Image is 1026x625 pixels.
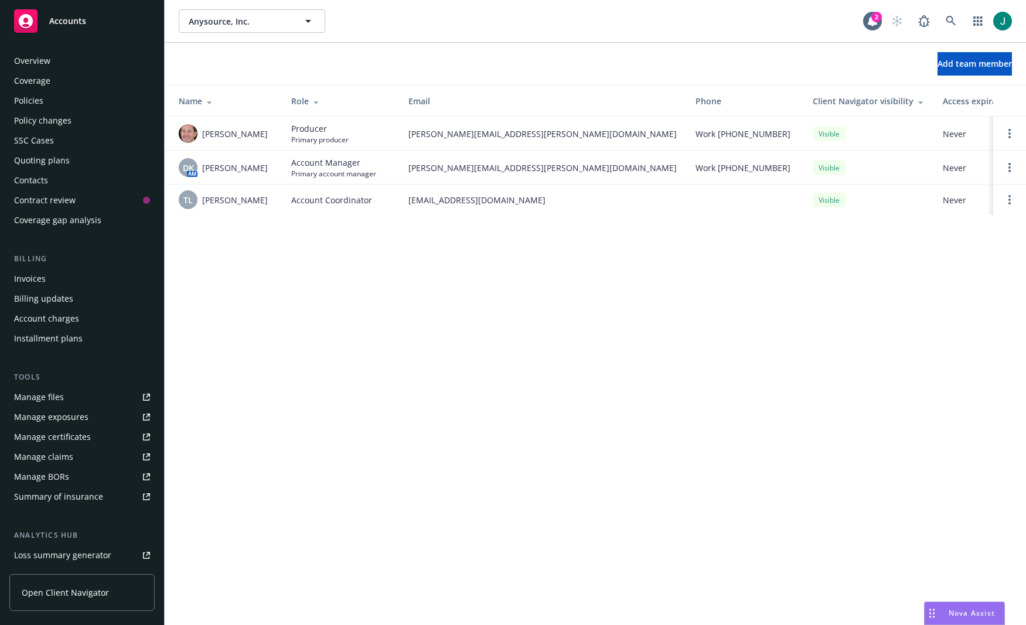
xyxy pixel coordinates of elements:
div: Loss summary generator [14,546,111,565]
a: Quoting plans [9,151,155,170]
div: Billing [9,253,155,265]
div: 2 [871,12,882,22]
span: Primary account manager [291,169,376,179]
div: Account charges [14,309,79,328]
div: Visible [813,160,846,175]
span: Account Coordinator [291,194,372,206]
div: Coverage gap analysis [14,211,101,230]
div: Client Navigator visibility [813,95,924,107]
a: Accounts [9,5,155,37]
span: [PERSON_NAME] [202,128,268,140]
div: Invoices [14,269,46,288]
a: Invoices [9,269,155,288]
button: Anysource, Inc. [179,9,325,33]
button: Add team member [938,52,1012,76]
span: [PERSON_NAME] [202,162,268,174]
a: Start snowing [885,9,909,33]
a: Contacts [9,171,155,190]
div: Manage certificates [14,428,91,446]
div: Policy changes [14,111,71,130]
div: Manage BORs [14,467,69,486]
a: Contract review [9,191,155,210]
span: Producer [291,122,349,135]
div: Installment plans [14,329,83,348]
a: Manage exposures [9,408,155,426]
img: photo [179,124,197,143]
a: Open options [1003,160,1017,175]
div: Contacts [14,171,48,190]
span: [PERSON_NAME][EMAIL_ADDRESS][PERSON_NAME][DOMAIN_NAME] [408,128,677,140]
a: Open options [1003,127,1017,141]
div: Quoting plans [14,151,70,170]
div: Coverage [14,71,50,90]
span: Work [PHONE_NUMBER] [696,128,790,140]
div: Contract review [14,191,76,210]
span: [EMAIL_ADDRESS][DOMAIN_NAME] [408,194,677,206]
a: Manage files [9,388,155,407]
div: Billing updates [14,289,73,308]
div: Role [291,95,390,107]
span: Primary producer [291,135,349,145]
div: SSC Cases [14,131,54,150]
span: Account Manager [291,156,376,169]
a: Report a Bug [912,9,936,33]
a: Account charges [9,309,155,328]
a: Billing updates [9,289,155,308]
div: Drag to move [925,602,939,624]
span: Work [PHONE_NUMBER] [696,162,790,174]
div: Analytics hub [9,530,155,541]
a: Installment plans [9,329,155,348]
a: Open options [1003,193,1017,207]
div: Tools [9,371,155,383]
span: Add team member [938,58,1012,69]
a: Coverage gap analysis [9,211,155,230]
span: Accounts [49,16,86,26]
div: Phone [696,95,794,107]
span: DK [183,162,194,174]
div: Email [408,95,677,107]
a: Manage claims [9,448,155,466]
a: Switch app [966,9,990,33]
a: Search [939,9,963,33]
div: Policies [14,91,43,110]
a: Manage certificates [9,428,155,446]
div: Visible [813,193,846,207]
span: TL [183,194,193,206]
div: Manage exposures [14,408,88,426]
button: Nova Assist [924,602,1005,625]
a: Policies [9,91,155,110]
div: Summary of insurance [14,487,103,506]
a: Coverage [9,71,155,90]
div: Manage claims [14,448,73,466]
a: Overview [9,52,155,70]
img: photo [993,12,1012,30]
a: Loss summary generator [9,546,155,565]
div: Manage files [14,388,64,407]
span: Anysource, Inc. [189,15,290,28]
div: Overview [14,52,50,70]
span: [PERSON_NAME][EMAIL_ADDRESS][PERSON_NAME][DOMAIN_NAME] [408,162,677,174]
a: Summary of insurance [9,487,155,506]
a: SSC Cases [9,131,155,150]
a: Policy changes [9,111,155,130]
span: [PERSON_NAME] [202,194,268,206]
div: Name [179,95,272,107]
span: Nova Assist [949,608,995,618]
div: Visible [813,127,846,141]
a: Manage BORs [9,467,155,486]
span: Open Client Navigator [22,586,109,599]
